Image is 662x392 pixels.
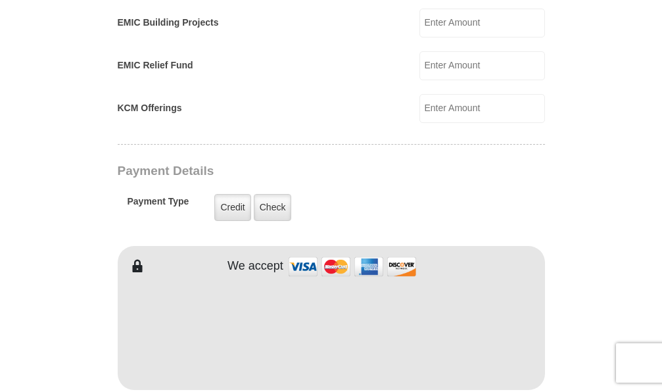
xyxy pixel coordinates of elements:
img: credit cards accepted [287,253,418,281]
label: EMIC Relief Fund [118,59,193,72]
label: EMIC Building Projects [118,16,219,30]
label: Credit [214,194,250,221]
input: Enter Amount [419,9,545,37]
h4: We accept [227,259,283,274]
label: KCM Offerings [118,101,182,115]
input: Enter Amount [419,51,545,80]
label: Check [254,194,292,221]
h5: Payment Type [128,196,189,214]
h3: Payment Details [118,164,453,179]
input: Enter Amount [419,94,545,123]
